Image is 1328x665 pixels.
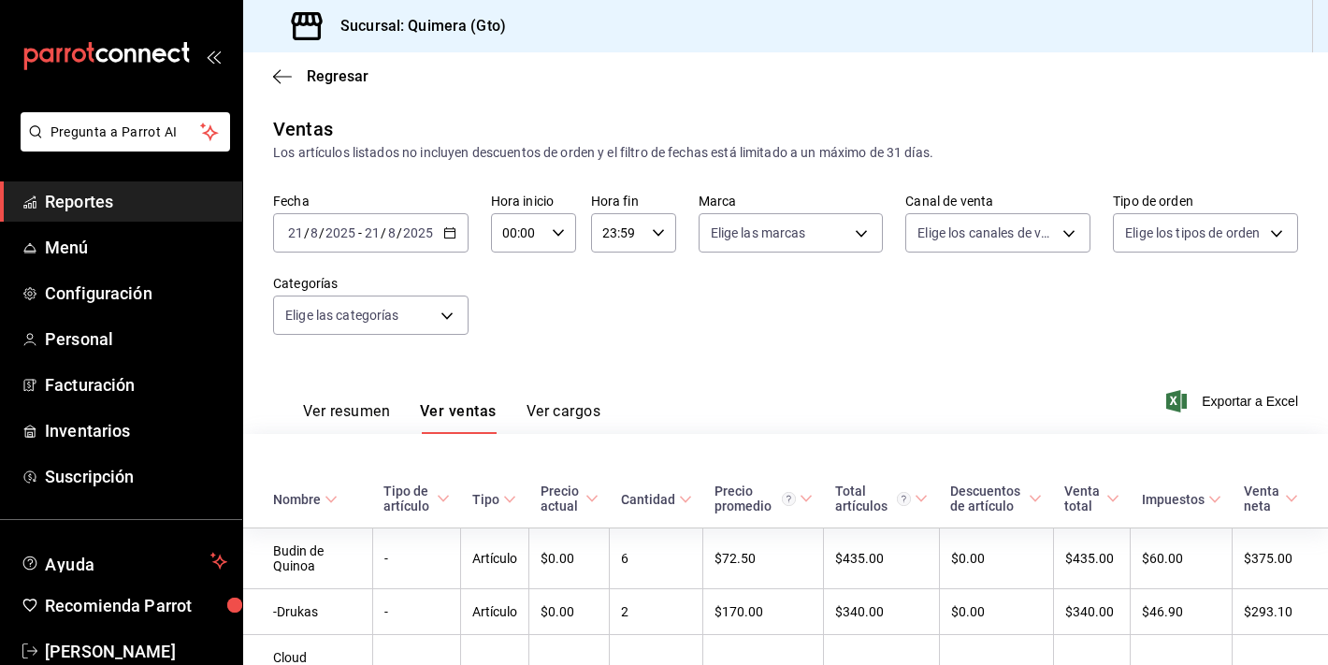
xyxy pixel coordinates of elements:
td: -Drukas [243,589,372,635]
div: Impuestos [1142,492,1205,507]
span: / [304,225,310,240]
span: Inventarios [45,418,227,443]
span: Impuestos [1142,492,1221,507]
td: 6 [610,528,703,589]
label: Fecha [273,195,469,208]
span: Elige las marcas [711,224,806,242]
span: Menú [45,235,227,260]
label: Canal de venta [905,195,1090,208]
input: -- [387,225,397,240]
td: Artículo [461,589,529,635]
span: Reportes [45,189,227,214]
button: Regresar [273,67,368,85]
div: Total artículos [835,484,912,513]
td: $72.50 [703,528,824,589]
div: Venta neta [1244,484,1281,513]
svg: El total artículos considera cambios de precios en los artículos así como costos adicionales por ... [897,492,911,506]
td: $0.00 [529,528,610,589]
div: Precio actual [541,484,582,513]
div: Tipo [472,492,499,507]
td: Budin de Quinoa [243,528,372,589]
td: - [372,589,461,635]
span: Personal [45,326,227,352]
span: Elige las categorías [285,306,399,325]
span: Ayuda [45,550,203,572]
span: / [397,225,402,240]
span: Configuración [45,281,227,306]
span: / [381,225,386,240]
span: Pregunta a Parrot AI [51,123,201,142]
td: $0.00 [939,528,1053,589]
label: Categorías [273,277,469,290]
span: Facturación [45,372,227,398]
div: Precio promedio [715,484,796,513]
input: -- [310,225,319,240]
td: $293.10 [1233,589,1328,635]
button: Pregunta a Parrot AI [21,112,230,152]
td: $435.00 [1053,528,1130,589]
span: [PERSON_NAME] [45,639,227,664]
label: Tipo de orden [1113,195,1298,208]
svg: Precio promedio = Total artículos / cantidad [782,492,796,506]
span: Precio actual [541,484,599,513]
span: Venta neta [1244,484,1298,513]
input: ---- [325,225,356,240]
td: Artículo [461,528,529,589]
td: $340.00 [824,589,940,635]
span: Elige los canales de venta [917,224,1056,242]
input: -- [364,225,381,240]
input: ---- [402,225,434,240]
span: Tipo [472,492,516,507]
span: Tipo de artículo [383,484,450,513]
span: Venta total [1064,484,1119,513]
span: Descuentos de artículo [950,484,1042,513]
td: $170.00 [703,589,824,635]
span: Suscripción [45,464,227,489]
div: Nombre [273,492,321,507]
span: Total artículos [835,484,929,513]
td: 2 [610,589,703,635]
button: Ver ventas [420,402,497,434]
label: Hora inicio [491,195,576,208]
button: open_drawer_menu [206,49,221,64]
span: Elige los tipos de orden [1125,224,1260,242]
span: Nombre [273,492,338,507]
button: Ver cargos [527,402,601,434]
td: - [372,528,461,589]
div: Los artículos listados no incluyen descuentos de orden y el filtro de fechas está limitado a un m... [273,143,1298,163]
td: $435.00 [824,528,940,589]
input: -- [287,225,304,240]
span: - [358,225,362,240]
span: Precio promedio [715,484,813,513]
td: $60.00 [1131,528,1233,589]
label: Hora fin [591,195,676,208]
span: / [319,225,325,240]
h3: Sucursal: Quimera (Gto) [325,15,506,37]
div: Cantidad [621,492,675,507]
button: Ver resumen [303,402,390,434]
label: Marca [699,195,884,208]
span: Cantidad [621,492,692,507]
td: $375.00 [1233,528,1328,589]
div: Venta total [1064,484,1102,513]
td: $340.00 [1053,589,1130,635]
td: $0.00 [939,589,1053,635]
span: Recomienda Parrot [45,593,227,618]
td: $0.00 [529,589,610,635]
div: Tipo de artículo [383,484,433,513]
span: Regresar [307,67,368,85]
div: Ventas [273,115,333,143]
a: Pregunta a Parrot AI [13,136,230,155]
div: navigation tabs [303,402,600,434]
button: Exportar a Excel [1170,390,1298,412]
td: $46.90 [1131,589,1233,635]
div: Descuentos de artículo [950,484,1025,513]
